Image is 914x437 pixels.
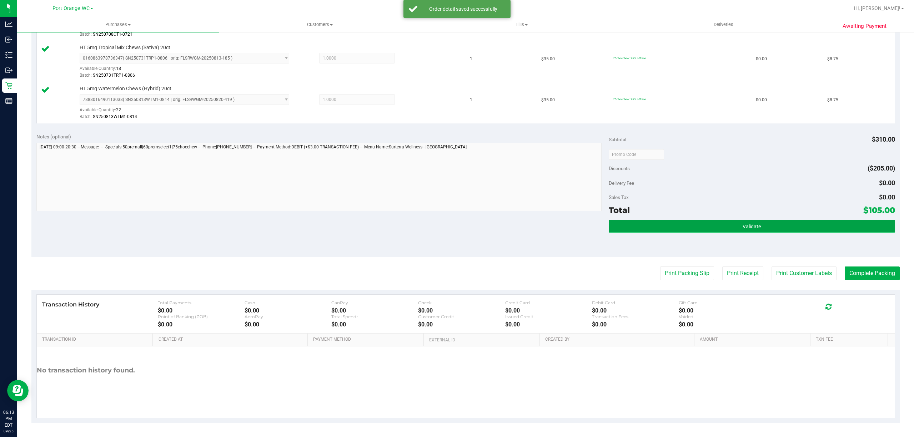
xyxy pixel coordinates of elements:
a: Payment Method [313,337,421,342]
div: Gift Card [679,300,765,305]
span: Notes (optional) [36,134,71,139]
div: Credit Card [505,300,592,305]
div: $0.00 [679,307,765,314]
span: Purchases [17,21,219,28]
div: Order detail saved successfully [421,5,505,12]
div: $0.00 [158,321,245,328]
button: Print Receipt [722,266,763,280]
iframe: Resource center [7,380,29,401]
span: 22 [116,107,121,112]
input: Promo Code [609,149,664,160]
span: SN250813WTM1-0814 [93,114,137,119]
span: Subtotal [609,137,626,142]
div: Issued Credit [505,314,592,319]
th: External ID [423,334,539,346]
inline-svg: Analytics [5,21,12,28]
div: $0.00 [331,307,418,314]
span: Validate [743,224,761,229]
div: $0.00 [331,321,418,328]
inline-svg: Inventory [5,51,12,59]
p: 06:13 PM EDT [3,409,14,428]
span: Tills [421,21,622,28]
span: SN250708CT1-0721 [93,32,132,37]
span: $0.00 [879,179,895,187]
div: $0.00 [679,321,765,328]
inline-svg: Retail [5,82,12,89]
div: Point of Banking (POB) [158,314,245,319]
span: $8.75 [827,56,838,62]
a: Txn Fee [816,337,885,342]
span: Awaiting Payment [843,22,887,30]
inline-svg: Reports [5,97,12,105]
div: $0.00 [245,307,331,314]
span: 75chocchew: 75% off line [613,97,646,101]
a: Created By [545,337,692,342]
span: Batch: [80,114,92,119]
span: SN250731TRP1-0806 [93,73,135,78]
div: $0.00 [505,321,592,328]
div: AeroPay [245,314,331,319]
div: $0.00 [245,321,331,328]
a: Transaction ID [42,337,150,342]
p: 09/25 [3,428,14,434]
div: Total Spendr [331,314,418,319]
span: 18 [116,66,121,71]
div: No transaction history found. [37,346,135,395]
div: $0.00 [418,321,505,328]
span: Deliveries [704,21,743,28]
div: $0.00 [158,307,245,314]
div: CanPay [331,300,418,305]
a: Created At [159,337,305,342]
span: Customers [219,21,420,28]
span: HT 5mg Tropical Mix Chews (Sativa) 20ct [80,44,170,51]
span: Discounts [609,162,630,175]
span: $310.00 [872,136,895,143]
span: Sales Tax [609,194,629,200]
div: $0.00 [418,307,505,314]
inline-svg: Outbound [5,67,12,74]
inline-svg: Inbound [5,36,12,43]
div: $0.00 [592,307,679,314]
button: Complete Packing [845,266,900,280]
span: $0.00 [756,56,767,62]
button: Print Customer Labels [772,266,837,280]
span: HT 5mg Watermelon Chews (Hybrid) 20ct [80,85,171,92]
span: 1 [470,56,472,62]
span: Total [609,205,630,215]
span: 75chocchew: 75% off line [613,56,646,60]
div: Cash [245,300,331,305]
span: $0.00 [879,193,895,201]
span: 1 [470,97,472,103]
span: $35.00 [541,97,555,103]
span: $8.75 [827,97,838,103]
span: Batch: [80,73,92,78]
div: Total Payments [158,300,245,305]
span: $0.00 [756,97,767,103]
div: Transaction Fees [592,314,679,319]
div: Customer Credit [418,314,505,319]
span: Port Orange WC [52,5,90,11]
div: $0.00 [592,321,679,328]
div: Voided [679,314,765,319]
div: Check [418,300,505,305]
div: $0.00 [505,307,592,314]
span: $35.00 [541,56,555,62]
a: Amount [700,337,807,342]
div: Debit Card [592,300,679,305]
span: ($205.00) [868,164,895,172]
div: Available Quantity: [80,63,300,77]
span: Batch: [80,32,92,37]
div: Available Quantity: [80,105,300,119]
button: Print Packing Slip [660,266,714,280]
span: Delivery Fee [609,180,634,186]
span: $105.00 [863,205,895,215]
span: Hi, [PERSON_NAME]! [854,5,900,11]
